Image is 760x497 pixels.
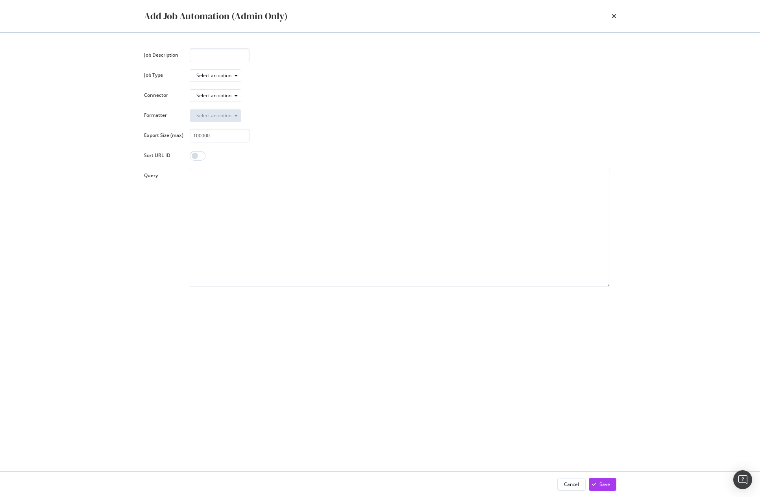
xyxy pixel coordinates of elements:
label: Job Type [144,72,183,80]
div: Select an option [196,93,231,98]
label: Formatter [144,112,183,120]
div: Select an option [196,73,231,78]
button: Save [589,478,616,491]
div: Select an option [196,113,231,118]
button: Select an option [190,89,241,102]
div: times [612,9,616,23]
button: Select an option [190,69,241,82]
label: Job Description [144,52,183,60]
div: Add Job Automation (Admin Only) [144,9,288,23]
label: Sort URL ID [144,152,183,161]
button: Cancel [557,478,586,491]
div: Cancel [564,481,579,488]
button: Select an option [190,109,241,122]
label: Connector [144,92,183,100]
div: Open Intercom Messenger [733,470,752,489]
label: Export Size (max) [144,132,183,140]
label: Query [144,172,183,285]
div: Save [599,481,610,488]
